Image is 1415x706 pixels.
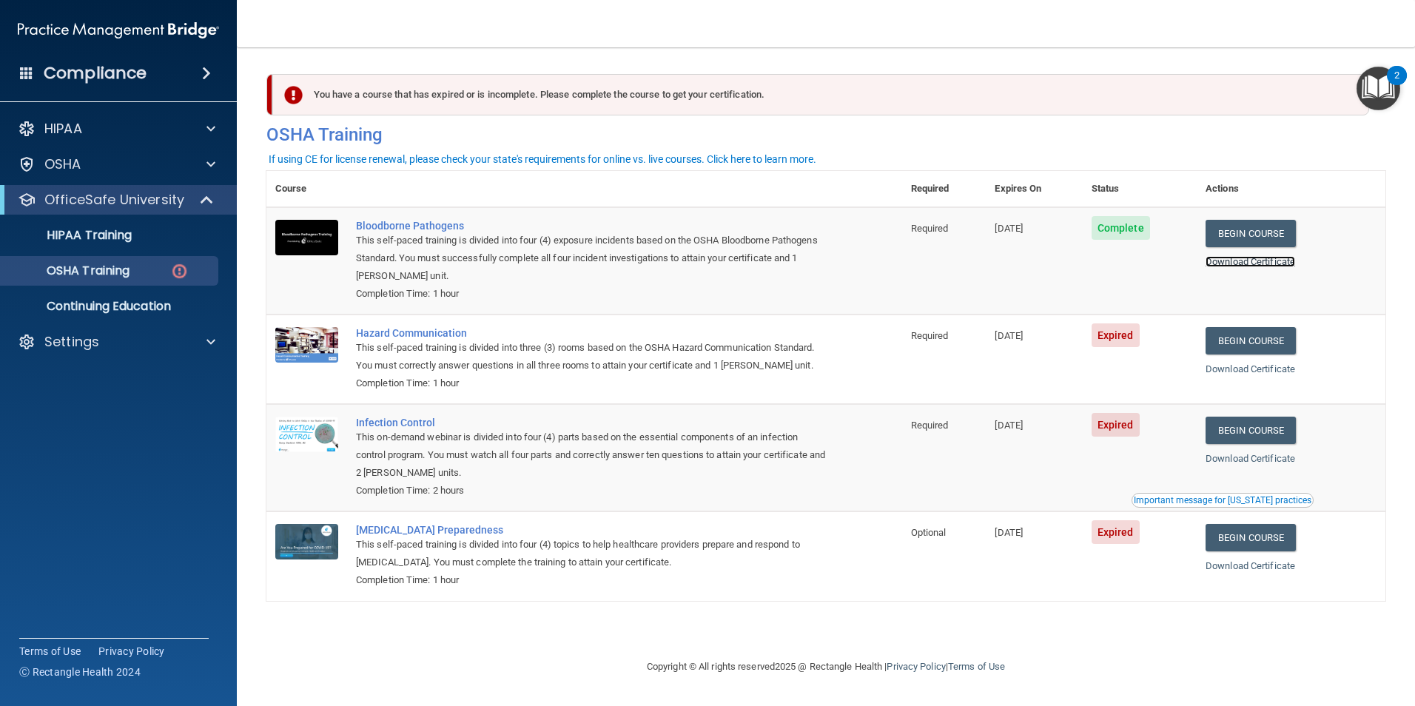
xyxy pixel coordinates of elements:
[356,571,828,589] div: Completion Time: 1 hour
[995,420,1023,431] span: [DATE]
[266,152,819,167] button: If using CE for license renewal, please check your state's requirements for online vs. live cours...
[995,527,1023,538] span: [DATE]
[1206,417,1296,444] a: Begin Course
[272,74,1369,115] div: You have a course that has expired or is incomplete. Please complete the course to get your certi...
[1092,323,1140,347] span: Expired
[1357,67,1400,110] button: Open Resource Center, 2 new notifications
[356,482,828,500] div: Completion Time: 2 hours
[269,154,816,164] div: If using CE for license renewal, please check your state's requirements for online vs. live cours...
[44,333,99,351] p: Settings
[356,339,828,374] div: This self-paced training is divided into three (3) rooms based on the OSHA Hazard Communication S...
[98,644,165,659] a: Privacy Policy
[18,120,215,138] a: HIPAA
[266,171,347,207] th: Course
[170,262,189,280] img: danger-circle.6113f641.png
[986,171,1082,207] th: Expires On
[10,228,132,243] p: HIPAA Training
[18,191,215,209] a: OfficeSafe University
[1206,327,1296,354] a: Begin Course
[948,661,1005,672] a: Terms of Use
[356,536,828,571] div: This self-paced training is divided into four (4) topics to help healthcare providers prepare and...
[911,527,947,538] span: Optional
[1083,171,1197,207] th: Status
[284,86,303,104] img: exclamation-circle-solid-danger.72ef9ffc.png
[995,330,1023,341] span: [DATE]
[1206,220,1296,247] a: Begin Course
[911,330,949,341] span: Required
[10,299,212,314] p: Continuing Education
[356,220,828,232] a: Bloodborne Pathogens
[1394,75,1399,95] div: 2
[19,665,141,679] span: Ⓒ Rectangle Health 2024
[19,644,81,659] a: Terms of Use
[356,374,828,392] div: Completion Time: 1 hour
[1092,520,1140,544] span: Expired
[911,223,949,234] span: Required
[356,285,828,303] div: Completion Time: 1 hour
[10,263,130,278] p: OSHA Training
[18,333,215,351] a: Settings
[356,428,828,482] div: This on-demand webinar is divided into four (4) parts based on the essential components of an inf...
[356,417,828,428] a: Infection Control
[1092,413,1140,437] span: Expired
[356,232,828,285] div: This self-paced training is divided into four (4) exposure incidents based on the OSHA Bloodborne...
[356,327,828,339] a: Hazard Communication
[356,524,828,536] a: [MEDICAL_DATA] Preparedness
[44,155,81,173] p: OSHA
[1206,524,1296,551] a: Begin Course
[1206,453,1295,464] a: Download Certificate
[266,124,1385,145] h4: OSHA Training
[1132,493,1314,508] button: Read this if you are a dental practitioner in the state of CA
[1197,171,1385,207] th: Actions
[44,63,147,84] h4: Compliance
[44,120,82,138] p: HIPAA
[887,661,945,672] a: Privacy Policy
[1206,363,1295,374] a: Download Certificate
[1206,256,1295,267] a: Download Certificate
[995,223,1023,234] span: [DATE]
[1206,560,1295,571] a: Download Certificate
[1134,496,1311,505] div: Important message for [US_STATE] practices
[44,191,184,209] p: OfficeSafe University
[911,420,949,431] span: Required
[1092,216,1150,240] span: Complete
[18,155,215,173] a: OSHA
[556,643,1096,690] div: Copyright © All rights reserved 2025 @ Rectangle Health | |
[902,171,987,207] th: Required
[18,16,219,45] img: PMB logo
